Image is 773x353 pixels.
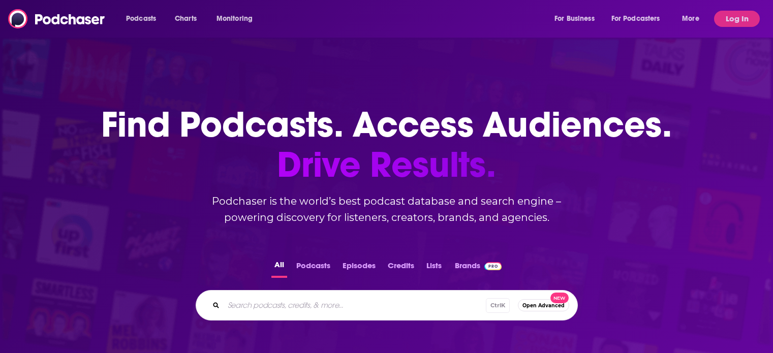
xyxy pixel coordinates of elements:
button: Open AdvancedNew [518,299,569,311]
img: Podchaser Pro [484,262,502,270]
span: For Podcasters [611,12,660,26]
h1: Find Podcasts. Access Audiences. [101,105,672,185]
span: Charts [175,12,197,26]
img: Podchaser - Follow, Share and Rate Podcasts [8,9,106,28]
span: For Business [554,12,595,26]
span: Drive Results. [101,145,672,185]
button: open menu [547,11,607,27]
button: Lists [423,258,445,278]
button: Credits [385,258,417,278]
button: Log In [714,11,760,27]
button: open menu [209,11,266,27]
span: Open Advanced [522,303,565,308]
button: All [271,258,287,278]
span: Podcasts [126,12,156,26]
button: open menu [605,11,675,27]
input: Search podcasts, credits, & more... [224,297,486,313]
span: New [550,293,569,303]
div: Search podcasts, credits, & more... [196,290,578,320]
a: Charts [168,11,203,27]
button: open menu [675,11,712,27]
span: Monitoring [217,12,253,26]
button: Podcasts [293,258,333,278]
button: open menu [119,11,169,27]
button: Episodes [339,258,379,278]
span: Ctrl K [486,298,510,313]
span: More [682,12,699,26]
a: BrandsPodchaser Pro [455,258,502,278]
h2: Podchaser is the world’s best podcast database and search engine – powering discovery for listene... [183,193,590,226]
